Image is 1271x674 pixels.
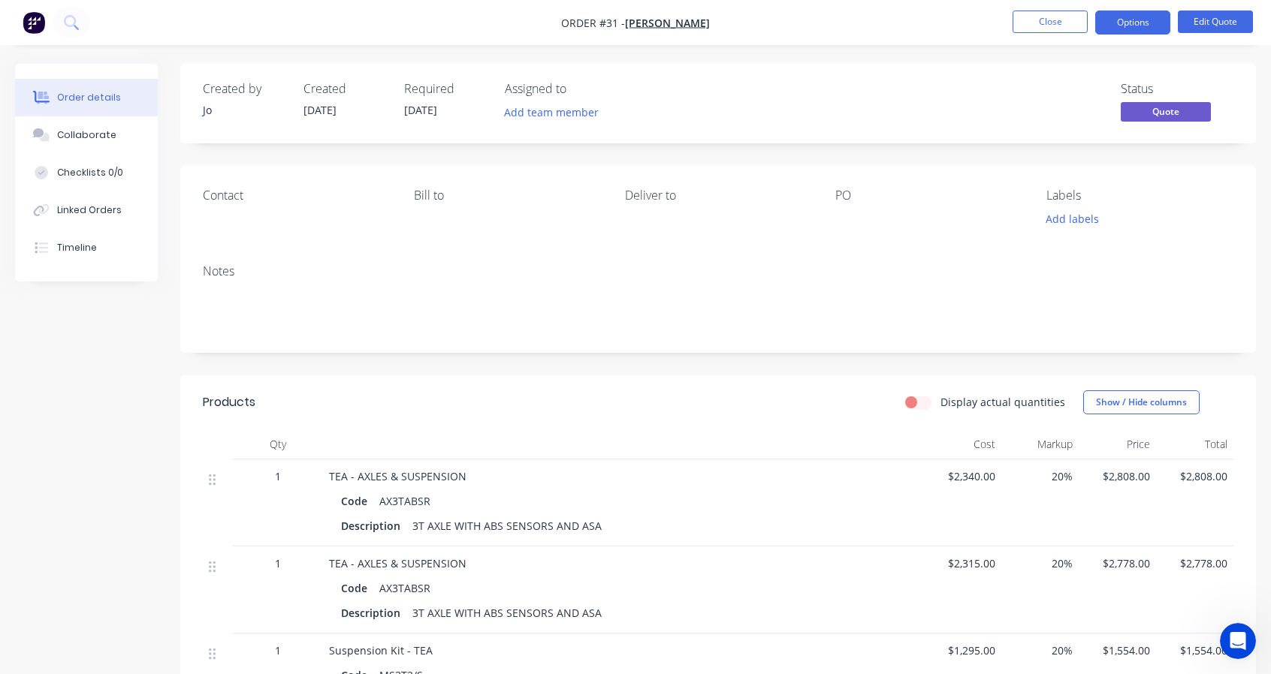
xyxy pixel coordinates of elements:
[203,393,255,411] div: Products
[1095,11,1170,35] button: Options
[275,555,281,571] span: 1
[1121,102,1211,121] span: Quote
[341,515,406,537] div: Description
[329,556,466,570] span: TEA - AXLES & SUSPENSION
[1046,188,1233,203] div: Labels
[329,469,466,483] span: TEA - AXLES & SUSPENSION
[625,188,812,203] div: Deliver to
[373,490,436,512] div: AX3TABSR
[203,264,1233,278] div: Notes
[57,166,123,179] div: Checklists 0/0
[561,16,625,30] span: Order #31 -
[835,188,1022,203] div: PO
[57,203,122,217] div: Linked Orders
[1007,642,1073,658] span: 20%
[625,16,710,30] a: [PERSON_NAME]
[1085,555,1150,571] span: $2,778.00
[341,490,373,512] div: Code
[203,82,285,96] div: Created by
[329,643,433,657] span: Suspension Kit - TEA
[1007,468,1073,484] span: 20%
[341,577,373,599] div: Code
[15,154,158,191] button: Checklists 0/0
[275,642,281,658] span: 1
[1178,11,1253,33] button: Edit Quote
[1083,390,1200,414] button: Show / Hide columns
[497,102,607,122] button: Add team member
[233,429,323,459] div: Qty
[505,102,607,122] button: Add team member
[406,515,608,537] div: 3T AXLE WITH ABS SENSORS AND ASA
[930,468,995,484] span: $2,340.00
[1220,623,1256,659] iframe: Intercom live chat
[1007,555,1073,571] span: 20%
[203,102,285,118] div: Jo
[1001,429,1079,459] div: Markup
[303,82,386,96] div: Created
[1121,82,1233,96] div: Status
[404,82,487,96] div: Required
[15,116,158,154] button: Collaborate
[57,91,121,104] div: Order details
[930,642,995,658] span: $1,295.00
[1162,642,1227,658] span: $1,554.00
[1162,468,1227,484] span: $2,808.00
[341,602,406,624] div: Description
[404,103,437,117] span: [DATE]
[406,602,608,624] div: 3T AXLE WITH ABS SENSORS AND ASA
[15,229,158,266] button: Timeline
[303,103,337,117] span: [DATE]
[203,188,390,203] div: Contact
[1085,468,1150,484] span: $2,808.00
[1085,642,1150,658] span: $1,554.00
[23,11,45,34] img: Factory
[414,188,601,203] div: Bill to
[505,82,655,96] div: Assigned to
[1038,209,1107,229] button: Add labels
[924,429,1001,459] div: Cost
[1162,555,1227,571] span: $2,778.00
[57,241,97,254] div: Timeline
[275,468,281,484] span: 1
[1013,11,1088,33] button: Close
[1121,102,1211,125] button: Quote
[373,577,436,599] div: AX3TABSR
[1156,429,1233,459] div: Total
[930,555,995,571] span: $2,315.00
[15,79,158,116] button: Order details
[57,128,116,142] div: Collaborate
[940,394,1065,410] label: Display actual quantities
[1079,429,1156,459] div: Price
[15,191,158,229] button: Linked Orders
